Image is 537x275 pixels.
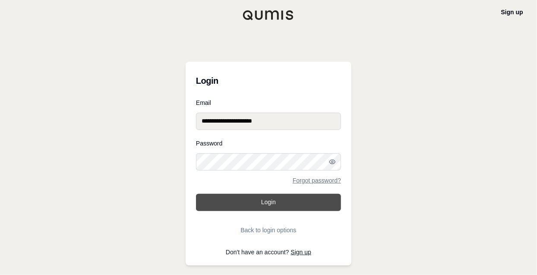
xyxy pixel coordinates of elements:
[196,194,341,211] button: Login
[196,72,341,89] h3: Login
[243,10,294,20] img: Qumis
[196,221,341,239] button: Back to login options
[291,249,311,256] a: Sign up
[196,140,341,146] label: Password
[196,100,341,106] label: Email
[293,177,341,183] a: Forgot password?
[196,249,341,255] p: Don't have an account?
[501,9,523,16] a: Sign up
